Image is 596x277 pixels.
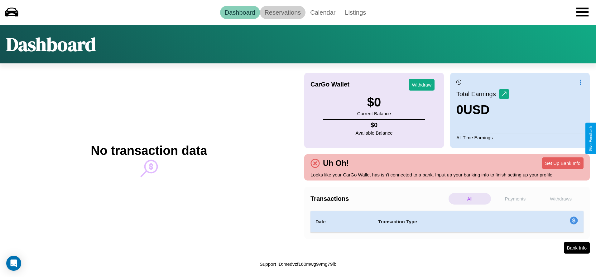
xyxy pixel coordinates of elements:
p: All [449,193,491,205]
h4: Uh Oh! [320,159,352,168]
div: Give Feedback [589,126,593,151]
a: Listings [340,6,371,19]
a: Reservations [260,6,306,19]
button: Withdraw [409,79,435,91]
p: Current Balance [357,109,391,118]
table: simple table [310,211,584,233]
p: Support ID: medvzf160mwg9vmg79ib [260,260,336,268]
a: Dashboard [220,6,260,19]
h3: 0 USD [456,103,509,117]
p: All Time Earnings [456,133,584,142]
p: Withdraws [540,193,582,205]
button: Bank Info [564,242,590,254]
p: Total Earnings [456,88,499,100]
h2: No transaction data [91,144,207,158]
a: Calendar [305,6,340,19]
h4: $ 0 [356,121,393,129]
p: Payments [494,193,536,205]
h4: Transaction Type [378,218,519,225]
p: Available Balance [356,129,393,137]
button: Set Up Bank Info [542,157,584,169]
h1: Dashboard [6,32,96,57]
h4: Date [315,218,368,225]
h4: CarGo Wallet [310,81,349,88]
div: Open Intercom Messenger [6,256,21,271]
h4: Transactions [310,195,447,202]
p: Looks like your CarGo Wallet has isn't connected to a bank. Input up your banking info to finish ... [310,171,584,179]
h3: $ 0 [357,95,391,109]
